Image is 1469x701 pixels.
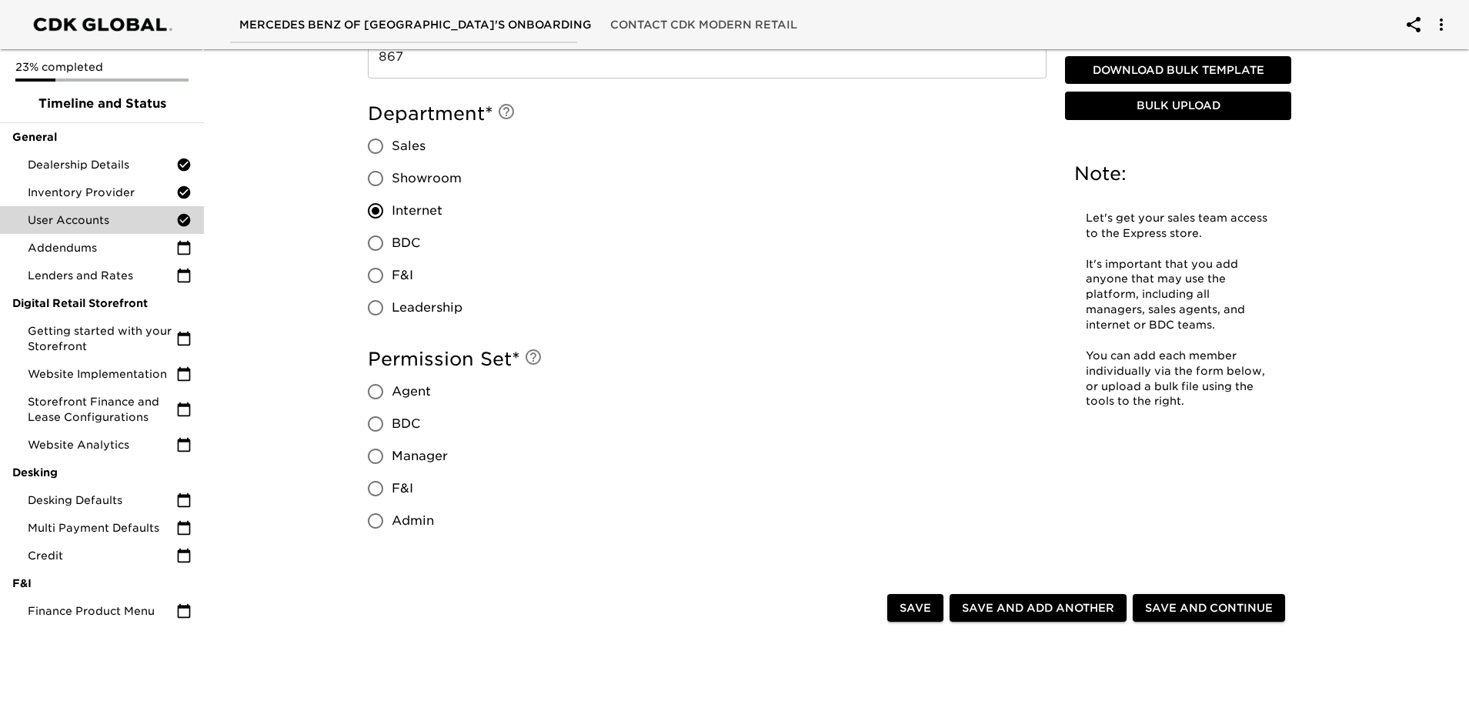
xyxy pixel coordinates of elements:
span: Desking Defaults [28,492,176,508]
p: Let's get your sales team access to the Express store. [1086,211,1270,242]
span: Website Implementation [28,366,176,382]
p: 23% completed [15,59,189,75]
h5: Permission Set [368,347,1047,372]
span: Inventory Provider [28,185,176,200]
span: Website Analytics [28,437,176,452]
span: Finance Product Menu [28,603,176,619]
span: BDC [392,234,420,252]
button: account of current user [1423,6,1460,43]
span: Getting started with your Storefront [28,323,176,354]
span: F&I [392,479,413,498]
span: General [12,129,192,145]
span: F&I [392,266,413,285]
span: Contact CDK Modern Retail [610,15,797,35]
h5: Department [368,102,1047,126]
button: account of current user [1395,6,1432,43]
span: Multi Payment Defaults [28,520,176,536]
p: It's important that you add anyone that may use the platform, including all managers, sales agent... [1086,257,1270,333]
span: Manager [392,447,448,466]
span: Desking [12,465,192,480]
span: Digital Retail Storefront [12,295,192,311]
span: Save and Add Another [962,599,1114,618]
span: Admin [392,512,434,530]
span: BDC [392,415,420,433]
span: Download Bulk Template [1071,61,1285,80]
button: Save and Continue [1133,594,1285,623]
span: Lenders and Rates [28,268,176,283]
span: Mercedes Benz of [GEOGRAPHIC_DATA]'s Onboarding [239,15,592,35]
span: Timeline and Status [12,95,192,113]
span: Internet [392,202,442,220]
button: Download Bulk Template [1065,56,1291,85]
span: Leadership [392,299,462,317]
button: Save and Add Another [950,594,1127,623]
span: Showroom [392,169,462,188]
span: Agent [392,382,431,401]
span: Storefront Finance and Lease Configurations [28,394,176,425]
button: Save [887,594,943,623]
span: Addendums [28,240,176,255]
span: User Accounts [28,212,176,228]
h5: Note: [1074,162,1282,186]
span: Save [900,599,931,618]
button: Bulk Upload [1065,92,1291,121]
span: Save and Continue [1145,599,1273,618]
span: Bulk Upload [1071,97,1285,116]
span: Credit [28,548,176,563]
span: F&I [12,576,192,591]
span: Dealership Details [28,157,176,172]
span: Sales [392,137,426,155]
p: You can add each member individually via the form below, or upload a bulk file using the tools to... [1086,349,1270,410]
